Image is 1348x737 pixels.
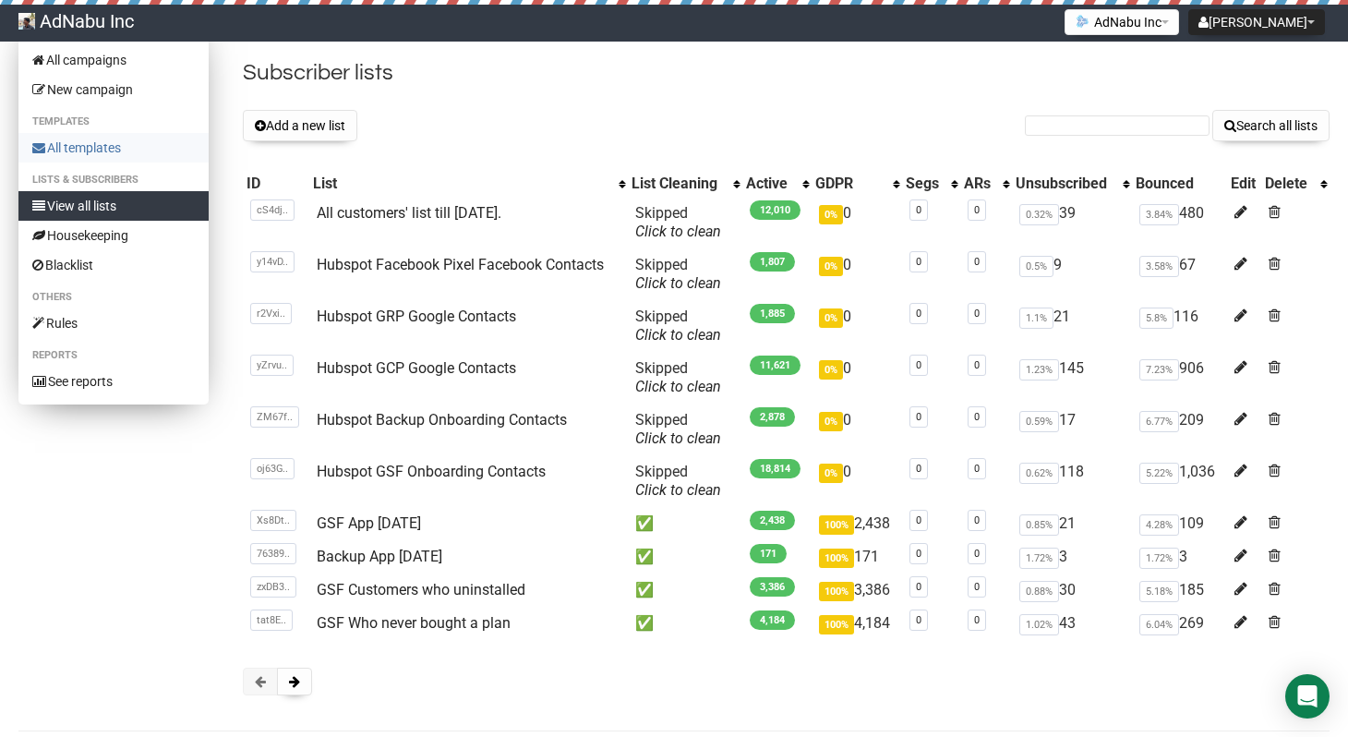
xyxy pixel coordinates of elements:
[1139,204,1179,225] span: 3.84%
[1132,607,1227,640] td: 269
[313,175,609,193] div: List
[1136,175,1223,193] div: Bounced
[812,540,902,574] td: 171
[1012,455,1132,507] td: 118
[250,355,294,376] span: yZrvu..
[18,250,209,280] a: Blacklist
[974,614,980,626] a: 0
[916,463,921,475] a: 0
[974,256,980,268] a: 0
[250,251,295,272] span: y14vD..
[974,581,980,593] a: 0
[317,204,501,222] a: All customers' list till [DATE].
[250,610,293,631] span: tat8E..
[1132,404,1227,455] td: 209
[18,169,209,191] li: Lists & subscribers
[1019,204,1059,225] span: 0.32%
[1012,352,1132,404] td: 145
[750,252,795,272] span: 1,807
[1132,540,1227,574] td: 3
[317,548,442,565] a: Backup App [DATE]
[1012,404,1132,455] td: 17
[317,614,511,632] a: GSF Who never bought a plan
[250,303,292,324] span: r2Vxi..
[635,274,721,292] a: Click to clean
[18,286,209,308] li: Others
[1019,411,1059,432] span: 0.59%
[750,356,800,375] span: 11,621
[635,204,721,240] span: Skipped
[628,171,742,197] th: List Cleaning: No sort applied, activate to apply an ascending sort
[250,199,295,221] span: cS4dj..
[819,360,843,380] span: 0%
[1012,171,1132,197] th: Unsubscribed: No sort applied, activate to apply an ascending sort
[18,308,209,338] a: Rules
[1065,9,1179,35] button: AdNabu Inc
[1012,574,1132,607] td: 30
[1012,197,1132,248] td: 39
[1139,614,1179,635] span: 6.04%
[1139,514,1179,536] span: 4.28%
[632,175,724,193] div: List Cleaning
[974,463,980,475] a: 0
[916,614,921,626] a: 0
[1132,352,1227,404] td: 906
[916,514,921,526] a: 0
[750,459,800,478] span: 18,814
[1132,300,1227,352] td: 116
[1012,248,1132,300] td: 9
[1139,308,1173,329] span: 5.8%
[635,256,721,292] span: Skipped
[750,577,795,597] span: 3,386
[635,411,721,447] span: Skipped
[1212,110,1330,141] button: Search all lists
[1019,548,1059,569] span: 1.72%
[812,455,902,507] td: 0
[243,56,1330,90] h2: Subscriber lists
[18,344,209,367] li: Reports
[1019,514,1059,536] span: 0.85%
[250,543,296,564] span: 76389..
[18,75,209,104] a: New campaign
[974,204,980,216] a: 0
[18,133,209,163] a: All templates
[1227,171,1261,197] th: Edit: No sort applied, sorting is disabled
[1075,14,1089,29] img: 1.png
[1012,540,1132,574] td: 3
[1231,175,1258,193] div: Edit
[902,171,960,197] th: Segs: No sort applied, activate to apply an ascending sort
[750,511,795,530] span: 2,438
[812,607,902,640] td: 4,184
[635,429,721,447] a: Click to clean
[635,378,721,395] a: Click to clean
[1012,607,1132,640] td: 43
[1132,574,1227,607] td: 185
[812,574,902,607] td: 3,386
[819,205,843,224] span: 0%
[628,607,742,640] td: ✅
[974,548,980,560] a: 0
[812,171,902,197] th: GDPR: No sort applied, activate to apply an ascending sort
[746,175,793,193] div: Active
[1132,507,1227,540] td: 109
[1012,300,1132,352] td: 21
[916,256,921,268] a: 0
[250,458,295,479] span: oj63G..
[812,352,902,404] td: 0
[974,359,980,371] a: 0
[819,308,843,328] span: 0%
[750,544,787,563] span: 171
[18,13,35,30] img: dfcc2415af7f7dfdab0b7afbcfcbba27
[1139,256,1179,277] span: 3.58%
[628,507,742,540] td: ✅
[916,581,921,593] a: 0
[964,175,993,193] div: ARs
[628,574,742,607] td: ✅
[18,367,209,396] a: See reports
[250,510,296,531] span: Xs8Dt..
[916,204,921,216] a: 0
[1132,197,1227,248] td: 480
[916,548,921,560] a: 0
[812,197,902,248] td: 0
[635,481,721,499] a: Click to clean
